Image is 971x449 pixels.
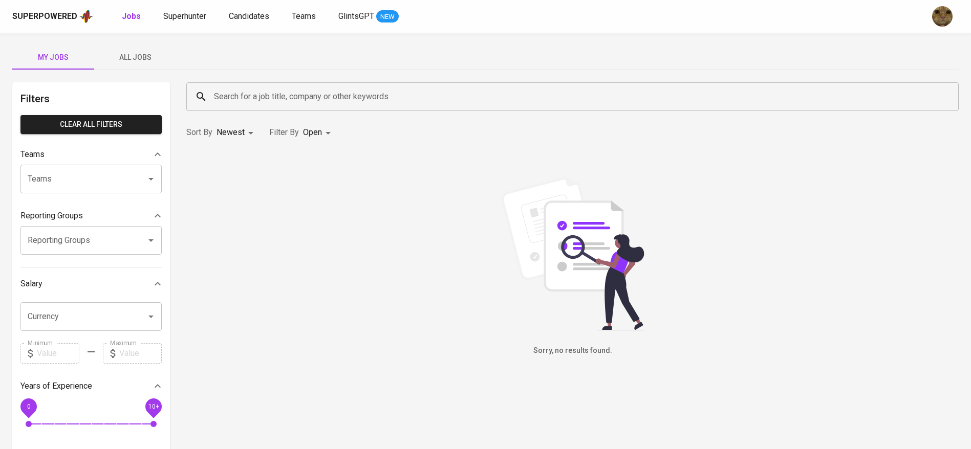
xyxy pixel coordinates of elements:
[20,115,162,134] button: Clear All filters
[229,11,269,21] span: Candidates
[496,177,650,330] img: file_searching.svg
[932,6,953,27] img: ec6c0910-f960-4a00-a8f8-c5744e41279e.jpg
[20,380,92,392] p: Years of Experience
[292,10,318,23] a: Teams
[186,126,212,139] p: Sort By
[163,10,208,23] a: Superhunter
[292,11,316,21] span: Teams
[303,127,322,137] span: Open
[269,126,299,139] p: Filter By
[338,11,374,21] span: GlintsGPT
[122,11,141,21] b: Jobs
[144,172,158,186] button: Open
[20,206,162,226] div: Reporting Groups
[37,343,79,364] input: Value
[119,343,162,364] input: Value
[338,10,399,23] a: GlintsGPT NEW
[122,10,143,23] a: Jobs
[27,402,30,410] span: 0
[229,10,271,23] a: Candidates
[20,278,42,290] p: Salary
[29,118,154,131] span: Clear All filters
[18,51,88,64] span: My Jobs
[20,274,162,294] div: Salary
[186,345,959,356] h6: Sorry, no results found.
[163,11,206,21] span: Superhunter
[144,309,158,324] button: Open
[303,123,334,142] div: Open
[217,126,245,139] p: Newest
[20,91,162,107] h6: Filters
[376,12,399,22] span: NEW
[144,233,158,248] button: Open
[20,210,83,222] p: Reporting Groups
[79,9,93,24] img: app logo
[148,402,159,410] span: 10+
[100,51,170,64] span: All Jobs
[20,148,45,161] p: Teams
[12,11,77,23] div: Superpowered
[217,123,257,142] div: Newest
[12,9,93,24] a: Superpoweredapp logo
[20,376,162,396] div: Years of Experience
[20,144,162,165] div: Teams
